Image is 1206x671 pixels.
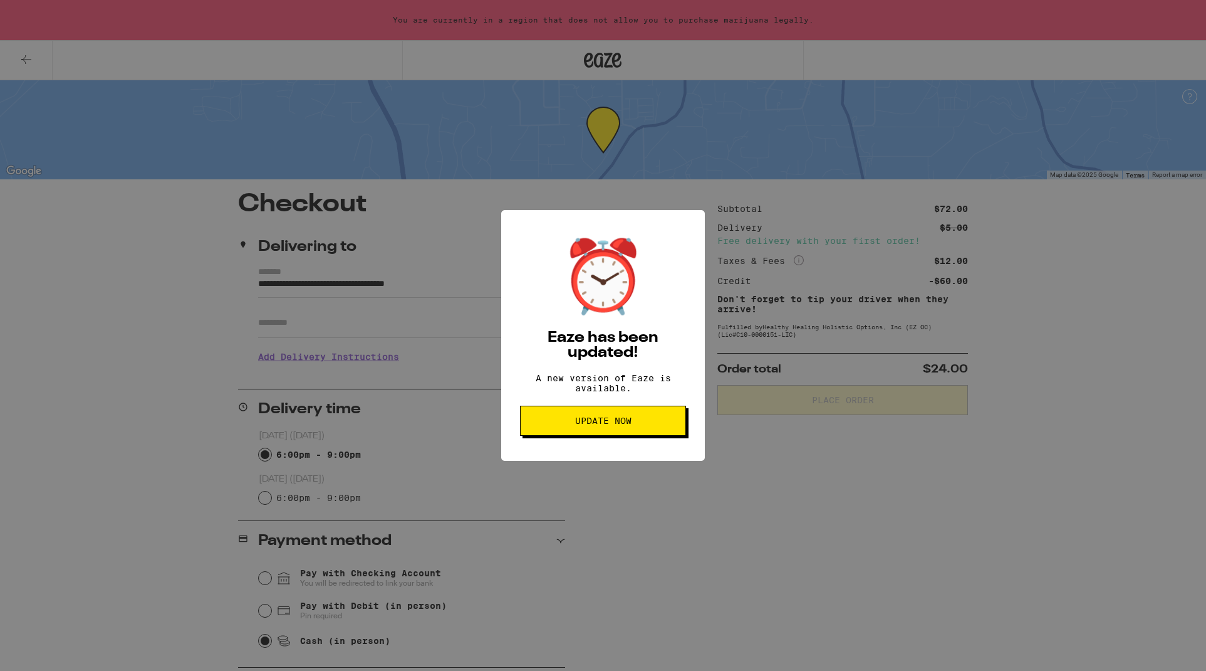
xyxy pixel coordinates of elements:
[520,330,686,361] h2: Eaze has been updated!
[972,312,1206,671] iframe: Find more information here
[575,416,632,425] span: Update Now
[520,406,686,436] button: Update Now
[559,235,647,318] div: ⏰
[520,373,686,393] p: A new version of Eaze is available.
